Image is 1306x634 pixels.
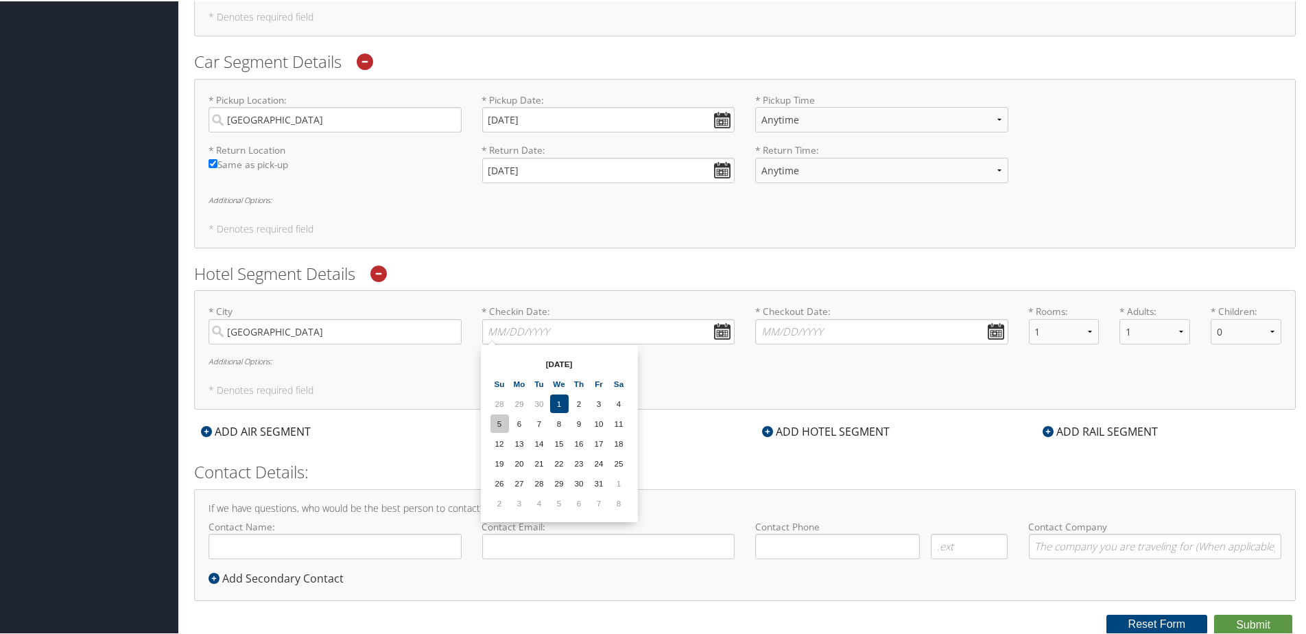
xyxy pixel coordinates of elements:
[1106,613,1208,633] button: Reset Form
[209,519,462,558] label: Contact Name:
[610,413,628,432] td: 11
[510,493,529,511] td: 3
[530,433,549,451] td: 14
[570,453,589,471] td: 23
[550,453,569,471] td: 22
[590,373,608,392] th: Fr
[194,422,318,438] div: ADD AIR SEGMENT
[590,433,608,451] td: 17
[209,384,1281,394] h5: * Denotes required field
[209,142,462,156] label: * Return Location
[570,473,589,491] td: 30
[194,49,1296,72] h2: Car Segment Details
[550,433,569,451] td: 15
[590,453,608,471] td: 24
[755,422,897,438] div: ADD HOTEL SEGMENT
[482,532,735,558] input: Contact Email:
[590,413,608,432] td: 10
[209,156,462,178] label: Same as pick-up
[209,569,351,585] div: Add Secondary Contact
[755,92,1008,142] label: * Pickup Time
[209,11,1281,21] h5: * Denotes required field
[755,156,1008,182] select: * Return Time:
[482,106,735,131] input: * Pickup Date:
[1029,303,1100,317] label: * Rooms:
[482,303,735,342] label: * Checkin Date:
[510,413,529,432] td: 6
[610,493,628,511] td: 8
[510,393,529,412] td: 29
[1029,519,1282,558] label: Contact Company
[1119,303,1190,317] label: * Adults:
[570,393,589,412] td: 2
[610,453,628,471] td: 25
[482,519,735,558] label: Contact Email:
[931,532,1008,558] input: .ext
[482,92,735,131] label: * Pickup Date:
[209,356,1281,364] h6: Additional Options:
[490,393,509,412] td: 28
[530,493,549,511] td: 4
[510,473,529,491] td: 27
[209,92,462,131] label: * Pickup Location:
[510,373,529,392] th: Mo
[490,493,509,511] td: 2
[530,453,549,471] td: 21
[490,373,509,392] th: Su
[570,413,589,432] td: 9
[755,519,1008,532] label: Contact Phone
[570,373,589,392] th: Th
[590,473,608,491] td: 31
[590,393,608,412] td: 3
[610,373,628,392] th: Sa
[490,473,509,491] td: 26
[482,156,735,182] input: * Return Date:
[755,303,1008,342] label: * Checkout Date:
[550,373,569,392] th: We
[550,473,569,491] td: 29
[510,433,529,451] td: 13
[755,106,1008,131] select: * Pickup Time
[490,453,509,471] td: 19
[530,413,549,432] td: 7
[1211,303,1281,317] label: * Children:
[510,453,529,471] td: 20
[610,473,628,491] td: 1
[1036,422,1165,438] div: ADD RAIL SEGMENT
[550,413,569,432] td: 8
[590,493,608,511] td: 7
[530,473,549,491] td: 28
[570,493,589,511] td: 6
[209,532,462,558] input: Contact Name:
[475,422,602,438] div: ADD CAR SEGMENT
[755,318,1008,343] input: * Checkout Date:
[209,158,217,167] input: Same as pick-up
[482,318,735,343] input: * Checkin Date:
[209,223,1281,233] h5: * Denotes required field
[194,459,1296,482] h2: Contact Details:
[209,502,1281,512] h4: If we have questions, who would be the best person to contact?
[1214,613,1292,634] button: Submit
[194,261,1296,284] h2: Hotel Segment Details
[209,195,1281,202] h6: Additional Options:
[755,142,1008,192] label: * Return Time:
[550,393,569,412] td: 1
[530,373,549,392] th: Tu
[510,353,608,372] th: [DATE]
[570,433,589,451] td: 16
[610,433,628,451] td: 18
[550,493,569,511] td: 5
[490,433,509,451] td: 12
[490,413,509,432] td: 5
[1029,532,1282,558] input: Contact Company
[209,303,462,342] label: * City
[482,142,735,181] label: * Return Date:
[610,393,628,412] td: 4
[530,393,549,412] td: 30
